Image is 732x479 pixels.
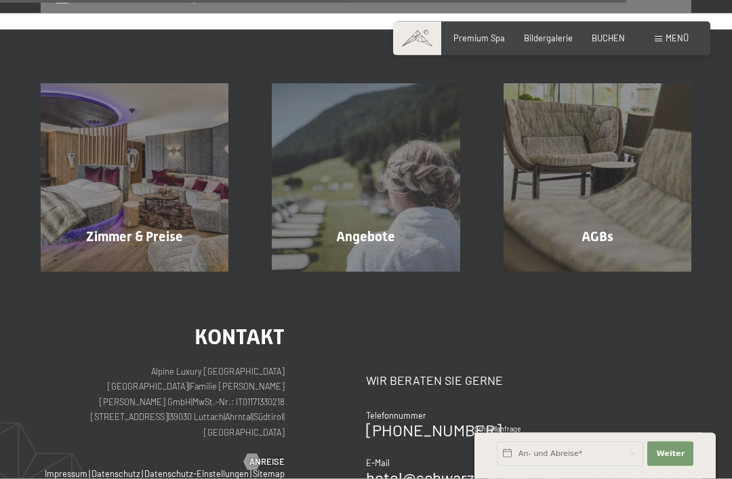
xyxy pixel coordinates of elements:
a: Buchung AGBs [482,84,713,272]
span: Zimmer & Preise [86,228,183,245]
a: Premium Spa [453,33,505,43]
span: Weiter [656,449,685,459]
span: Angebote [336,228,395,245]
button: Weiter [647,442,693,466]
span: | [89,468,90,479]
span: | [142,468,143,479]
span: | [250,468,251,479]
span: | [168,411,169,422]
span: E-Mail [366,457,390,468]
span: | [224,411,225,422]
span: Schnellanfrage [474,425,521,433]
span: Menü [666,33,689,43]
span: | [191,396,192,407]
a: Impressum [45,468,87,479]
span: Kontakt [195,324,285,350]
a: Buchung Angebote [250,84,481,272]
a: [PHONE_NUMBER] [366,420,502,440]
a: Datenschutz-Einstellungen [144,468,249,479]
span: | [252,411,253,422]
a: Anreise [244,456,285,468]
span: Anreise [249,456,285,468]
a: Bildergalerie [524,33,573,43]
span: AGBs [582,228,613,245]
span: | [283,411,285,422]
p: Alpine Luxury [GEOGRAPHIC_DATA] [GEOGRAPHIC_DATA] Familie [PERSON_NAME] [PERSON_NAME] GmbH MwSt.-... [41,364,285,440]
a: Buchung Zimmer & Preise [19,84,250,272]
span: | [188,381,190,392]
span: Wir beraten Sie gerne [366,373,503,388]
a: Sitemap [253,468,285,479]
a: Datenschutz [91,468,140,479]
a: BUCHEN [592,33,625,43]
span: Telefonnummer [366,410,426,421]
